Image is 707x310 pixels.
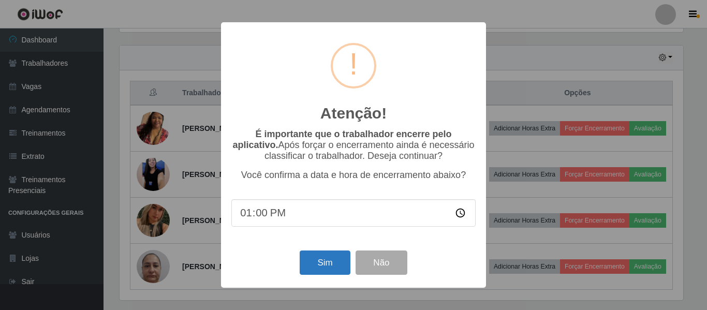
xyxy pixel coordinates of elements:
button: Não [356,250,407,275]
p: Você confirma a data e hora de encerramento abaixo? [231,170,476,181]
h2: Atenção! [320,104,387,123]
button: Sim [300,250,350,275]
p: Após forçar o encerramento ainda é necessário classificar o trabalhador. Deseja continuar? [231,129,476,161]
b: É importante que o trabalhador encerre pelo aplicativo. [232,129,451,150]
